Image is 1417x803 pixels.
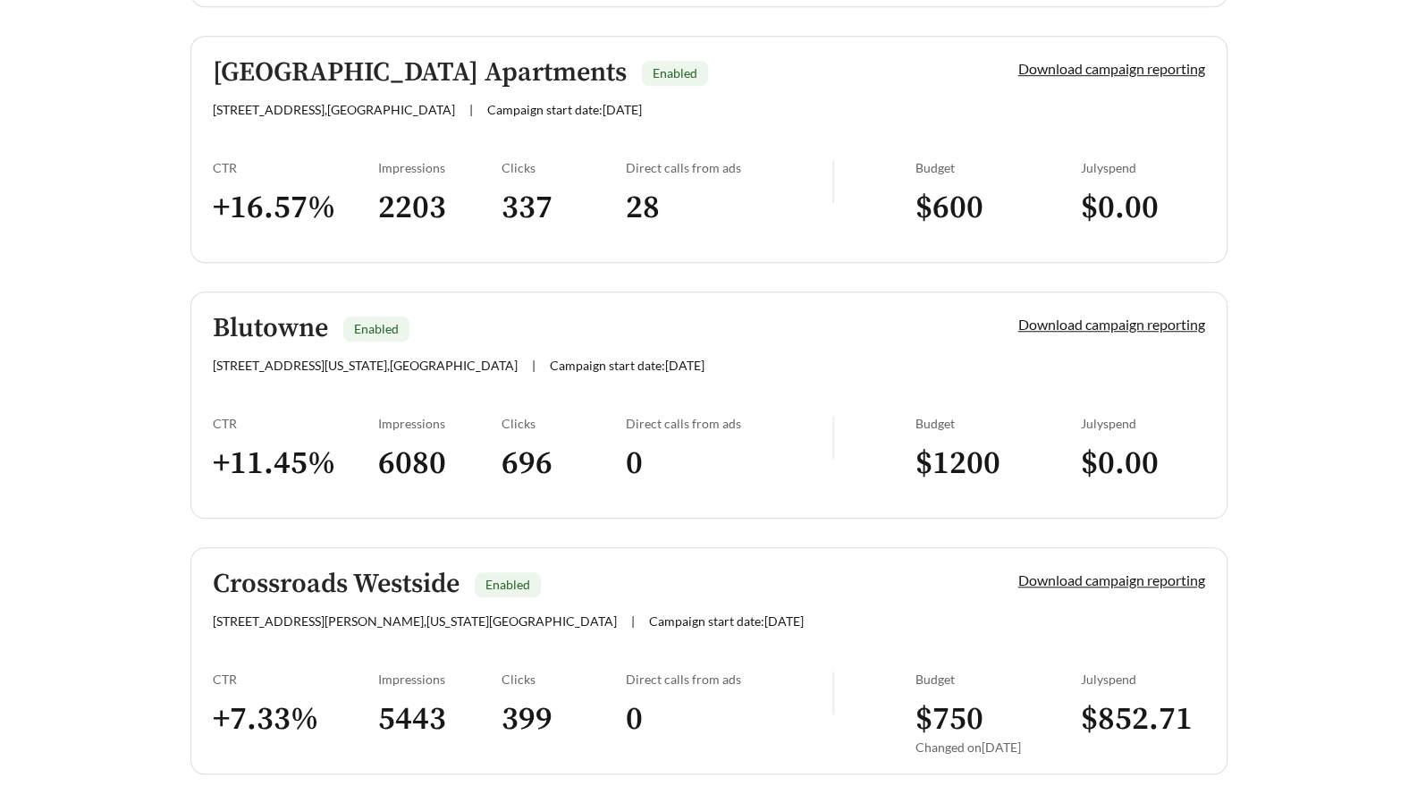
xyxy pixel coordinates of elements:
[915,444,1081,484] h3: $ 1200
[190,547,1227,774] a: Crossroads WestsideEnabled[STREET_ADDRESS][PERSON_NAME],[US_STATE][GEOGRAPHIC_DATA]|Campaign star...
[626,699,832,740] h3: 0
[631,613,635,629] span: |
[378,444,502,484] h3: 6080
[213,416,378,431] div: CTR
[832,416,834,459] img: line
[378,160,502,175] div: Impressions
[1081,160,1205,175] div: July spend
[626,672,832,687] div: Direct calls from ads
[915,160,1081,175] div: Budget
[213,444,378,484] h3: + 11.45 %
[502,444,626,484] h3: 696
[832,672,834,714] img: line
[915,416,1081,431] div: Budget
[378,699,502,740] h3: 5443
[378,188,502,228] h3: 2203
[626,416,832,431] div: Direct calls from ads
[487,102,642,117] span: Campaign start date: [DATE]
[469,102,473,117] span: |
[1018,316,1205,333] a: Download campaign reporting
[502,416,626,431] div: Clicks
[213,58,627,88] h5: [GEOGRAPHIC_DATA] Apartments
[213,102,455,117] span: [STREET_ADDRESS] , [GEOGRAPHIC_DATA]
[532,358,536,373] span: |
[626,444,832,484] h3: 0
[378,672,502,687] div: Impressions
[915,188,1081,228] h3: $ 600
[832,160,834,203] img: line
[378,416,502,431] div: Impressions
[1081,188,1205,228] h3: $ 0.00
[1018,571,1205,588] a: Download campaign reporting
[626,188,832,228] h3: 28
[915,672,1081,687] div: Budget
[502,160,626,175] div: Clicks
[1081,672,1205,687] div: July spend
[626,160,832,175] div: Direct calls from ads
[213,672,378,687] div: CTR
[213,613,617,629] span: [STREET_ADDRESS][PERSON_NAME] , [US_STATE][GEOGRAPHIC_DATA]
[1081,699,1205,740] h3: $ 852.71
[915,740,1081,755] div: Changed on [DATE]
[502,188,626,228] h3: 337
[213,314,328,343] h5: Blutowne
[354,321,399,336] span: Enabled
[213,358,518,373] span: [STREET_ADDRESS][US_STATE] , [GEOGRAPHIC_DATA]
[190,36,1227,263] a: [GEOGRAPHIC_DATA] ApartmentsEnabled[STREET_ADDRESS],[GEOGRAPHIC_DATA]|Campaign start date:[DATE]D...
[213,570,460,599] h5: Crossroads Westside
[502,672,626,687] div: Clicks
[485,577,530,592] span: Enabled
[502,699,626,740] h3: 399
[653,65,697,80] span: Enabled
[190,292,1227,519] a: BlutowneEnabled[STREET_ADDRESS][US_STATE],[GEOGRAPHIC_DATA]|Campaign start date:[DATE]Download ca...
[649,613,804,629] span: Campaign start date: [DATE]
[213,188,378,228] h3: + 16.57 %
[213,160,378,175] div: CTR
[550,358,704,373] span: Campaign start date: [DATE]
[1018,60,1205,77] a: Download campaign reporting
[1081,416,1205,431] div: July spend
[213,699,378,740] h3: + 7.33 %
[1081,444,1205,484] h3: $ 0.00
[915,699,1081,740] h3: $ 750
